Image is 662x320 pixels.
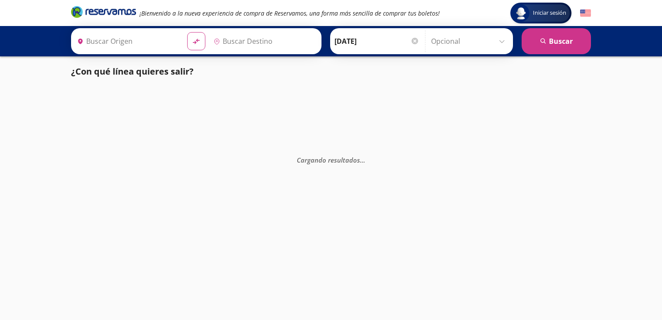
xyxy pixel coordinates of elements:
[522,28,591,54] button: Buscar
[74,30,180,52] input: Buscar Origen
[71,5,136,18] i: Brand Logo
[360,156,362,164] span: .
[140,9,440,17] em: ¡Bienvenido a la nueva experiencia de compra de Reservamos, una forma más sencilla de comprar tus...
[71,5,136,21] a: Brand Logo
[431,30,509,52] input: Opcional
[297,156,365,164] em: Cargando resultados
[334,30,419,52] input: Elegir Fecha
[210,30,317,52] input: Buscar Destino
[363,156,365,164] span: .
[580,8,591,19] button: English
[71,65,194,78] p: ¿Con qué línea quieres salir?
[362,156,363,164] span: .
[529,9,570,17] span: Iniciar sesión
